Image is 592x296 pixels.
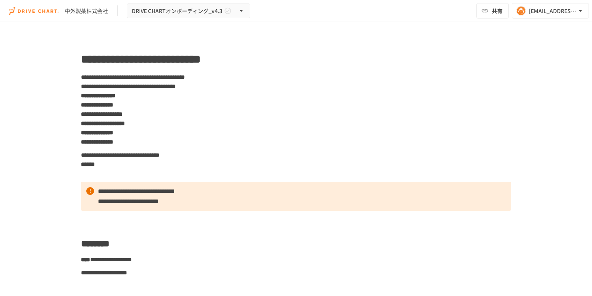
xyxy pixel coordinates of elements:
[132,6,222,16] span: DRIVE CHARTオンボーディング_v4.3
[476,3,509,19] button: 共有
[512,3,589,19] button: [EMAIL_ADDRESS][DOMAIN_NAME]
[529,6,577,16] div: [EMAIL_ADDRESS][DOMAIN_NAME]
[127,3,250,19] button: DRIVE CHARTオンボーディング_v4.3
[9,5,59,17] img: i9VDDS9JuLRLX3JIUyK59LcYp6Y9cayLPHs4hOxMB9W
[65,7,108,15] div: 中外製薬株式会社
[492,7,503,15] span: 共有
